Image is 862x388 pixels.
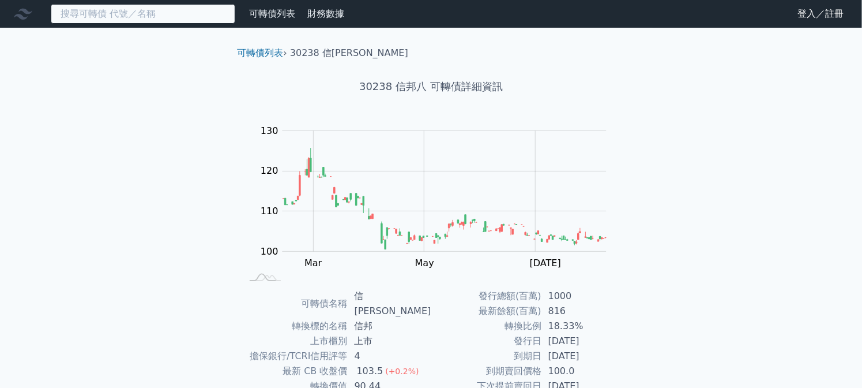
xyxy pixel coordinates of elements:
[255,125,624,268] g: Chart
[261,206,278,217] tspan: 110
[238,47,284,58] a: 可轉債列表
[530,258,561,268] tspan: [DATE]
[261,246,278,257] tspan: 100
[228,79,634,95] h1: 30238 信邦八 可轉債詳細資訊
[261,125,278,136] tspan: 130
[415,258,434,268] tspan: May
[348,289,431,319] td: 信[PERSON_NAME]
[51,4,235,24] input: 搜尋可轉債 代號／名稱
[348,334,431,349] td: 上市
[290,46,408,60] li: 30238 信[PERSON_NAME]
[431,289,541,304] td: 發行總額(百萬)
[385,367,419,376] span: (+0.2%)
[541,364,620,379] td: 100.0
[307,8,344,19] a: 財務數據
[431,334,541,349] td: 發行日
[261,165,278,176] tspan: 120
[355,364,386,379] div: 103.5
[431,319,541,334] td: 轉換比例
[242,364,348,379] td: 最新 CB 收盤價
[431,349,541,364] td: 到期日
[541,349,620,364] td: [DATE]
[242,319,348,334] td: 轉換標的名稱
[348,319,431,334] td: 信邦
[304,258,322,268] tspan: Mar
[242,334,348,349] td: 上市櫃別
[242,289,348,319] td: 可轉債名稱
[242,349,348,364] td: 擔保銀行/TCRI信用評等
[238,46,287,60] li: ›
[249,8,295,19] a: 可轉債列表
[431,364,541,379] td: 到期賣回價格
[431,304,541,319] td: 最新餘額(百萬)
[541,289,620,304] td: 1000
[541,319,620,334] td: 18.33%
[541,334,620,349] td: [DATE]
[541,304,620,319] td: 816
[348,349,431,364] td: 4
[788,5,853,23] a: 登入／註冊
